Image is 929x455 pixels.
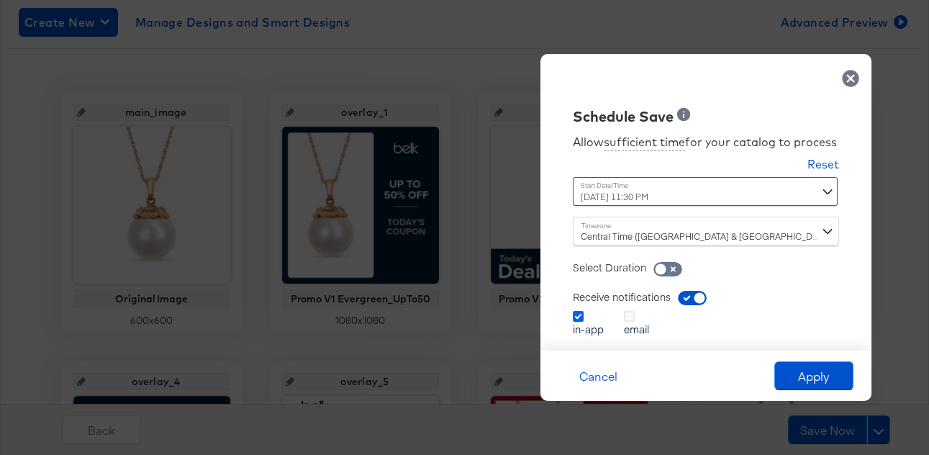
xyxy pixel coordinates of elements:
span: email [624,322,649,336]
button: Apply [774,361,853,390]
div: sufficient time [604,134,685,151]
div: Select Duration [573,260,646,274]
span: in-app [573,322,604,336]
button: Cancel [558,361,638,390]
div: Schedule Save [573,107,674,127]
div: Receive notifications [573,289,671,304]
div: Reset [807,156,839,173]
button: Reset [807,156,839,177]
div: Allow for your catalog to process [573,134,839,151]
